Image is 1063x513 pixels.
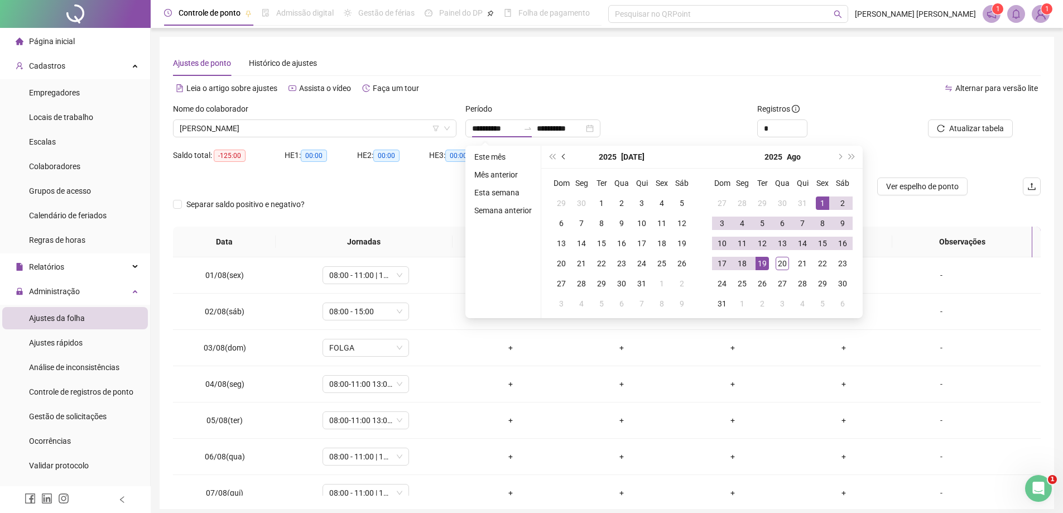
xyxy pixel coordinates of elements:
[776,217,789,230] div: 6
[329,303,402,320] span: 08:00 - 15:00
[29,314,85,323] span: Ajustes da folha
[591,253,612,274] td: 2025-07-22
[546,146,558,168] button: super-prev-year
[655,237,668,250] div: 18
[735,237,749,250] div: 11
[792,253,812,274] td: 2025-08-21
[686,342,780,354] div: +
[796,237,809,250] div: 14
[29,186,91,195] span: Grupos de acesso
[928,119,1013,137] button: Atualizar tabela
[877,178,968,195] button: Ver espelho de ponto
[29,486,114,495] span: Link para registro rápido
[571,253,591,274] td: 2025-07-21
[675,217,689,230] div: 12
[214,150,246,162] span: -125:00
[612,213,632,233] td: 2025-07-09
[632,253,652,274] td: 2025-07-24
[752,213,772,233] td: 2025-08-05
[571,213,591,233] td: 2025-07-07
[285,149,357,162] div: HE 1:
[945,84,953,92] span: swap
[575,277,588,290] div: 28
[575,237,588,250] div: 14
[470,150,536,164] li: Este mês
[816,277,829,290] div: 29
[675,196,689,210] div: 5
[655,217,668,230] div: 11
[205,307,244,316] span: 02/08(sáb)
[712,274,732,294] td: 2025-08-24
[612,253,632,274] td: 2025-07-23
[655,297,668,310] div: 8
[635,237,648,250] div: 17
[276,8,334,17] span: Admissão digital
[432,125,439,132] span: filter
[551,233,571,253] td: 2025-07-13
[329,448,402,465] span: 08:00 - 11:00 | 13:00 - 18:00
[615,196,628,210] div: 2
[776,277,789,290] div: 27
[470,186,536,199] li: Esta semana
[949,122,1004,135] span: Atualizar tabela
[792,173,812,193] th: Qui
[652,253,672,274] td: 2025-07-25
[732,213,752,233] td: 2025-08-04
[772,294,792,314] td: 2025-09-03
[772,193,792,213] td: 2025-07-30
[595,277,608,290] div: 29
[29,461,89,470] span: Validar protocolo
[362,84,370,92] span: history
[29,88,80,97] span: Empregadores
[735,257,749,270] div: 18
[732,233,752,253] td: 2025-08-11
[575,196,588,210] div: 30
[1048,475,1057,484] span: 1
[465,103,499,115] label: Período
[595,297,608,310] div: 5
[672,294,692,314] td: 2025-08-09
[571,233,591,253] td: 2025-07-14
[329,485,402,501] span: 08:00 - 11:00 | 13:00 - 18:00
[470,168,536,181] li: Mês anterior
[796,196,809,210] div: 31
[571,193,591,213] td: 2025-06-30
[612,233,632,253] td: 2025-07-16
[715,237,729,250] div: 10
[712,173,732,193] th: Dom
[621,146,644,168] button: month panel
[632,193,652,213] td: 2025-07-03
[655,257,668,270] div: 25
[833,294,853,314] td: 2025-09-06
[792,105,800,113] span: info-circle
[816,237,829,250] div: 15
[1011,9,1021,19] span: bell
[752,274,772,294] td: 2025-08-26
[615,217,628,230] div: 9
[612,193,632,213] td: 2025-07-02
[833,193,853,213] td: 2025-08-02
[833,274,853,294] td: 2025-08-30
[675,237,689,250] div: 19
[732,294,752,314] td: 2025-09-01
[833,253,853,274] td: 2025-08-23
[834,10,842,18] span: search
[439,8,483,17] span: Painel do DP
[732,173,752,193] th: Seg
[652,294,672,314] td: 2025-08-08
[672,253,692,274] td: 2025-07-26
[992,3,1003,15] sup: 1
[712,253,732,274] td: 2025-08-17
[173,59,231,68] span: Ajustes de ponto
[652,213,672,233] td: 2025-07-11
[772,274,792,294] td: 2025-08-27
[444,125,450,132] span: down
[204,343,246,352] span: 03/08(dom)
[816,196,829,210] div: 1
[901,236,1023,248] span: Observações
[173,103,256,115] label: Nome do colaborador
[756,257,769,270] div: 19
[599,146,617,168] button: year panel
[732,253,752,274] td: 2025-08-18
[575,257,588,270] div: 21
